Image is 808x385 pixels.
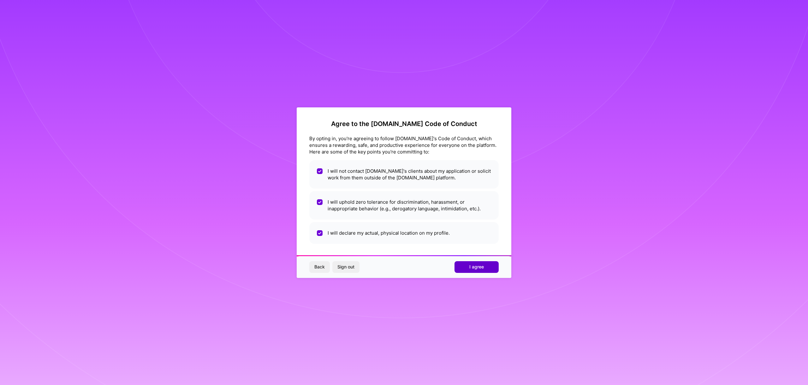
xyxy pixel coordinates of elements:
div: By opting in, you're agreeing to follow [DOMAIN_NAME]'s Code of Conduct, which ensures a rewardin... [309,135,499,155]
button: Back [309,261,330,273]
li: I will declare my actual, physical location on my profile. [309,222,499,244]
span: I agree [469,264,484,270]
button: I agree [454,261,499,273]
button: Sign out [332,261,359,273]
h2: Agree to the [DOMAIN_NAME] Code of Conduct [309,120,499,128]
li: I will uphold zero tolerance for discrimination, harassment, or inappropriate behavior (e.g., der... [309,191,499,220]
span: Back [314,264,325,270]
span: Sign out [337,264,354,270]
li: I will not contact [DOMAIN_NAME]'s clients about my application or solicit work from them outside... [309,160,499,189]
